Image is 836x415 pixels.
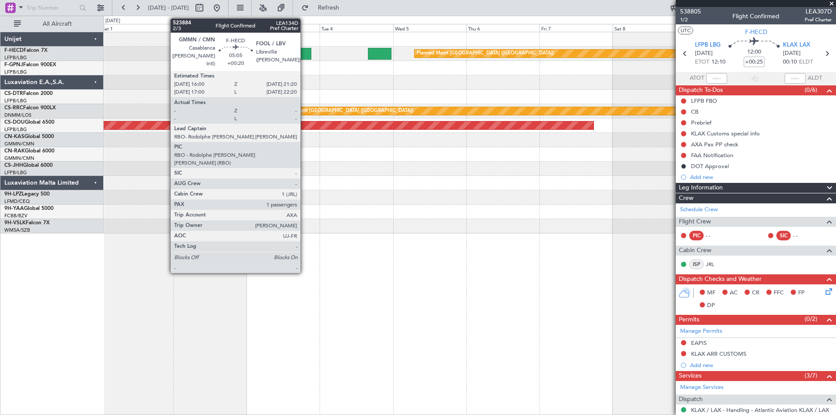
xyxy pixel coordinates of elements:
[730,289,738,297] span: AC
[4,148,25,154] span: CN-RAK
[4,48,24,53] span: F-HECD
[691,339,707,347] div: EAPIS
[805,314,817,324] span: (0/2)
[4,148,54,154] a: CN-RAKGlobal 6000
[695,49,713,58] span: [DATE]
[23,21,92,27] span: All Aircraft
[680,206,718,214] a: Schedule Crew
[4,134,24,139] span: CN-KAS
[679,183,723,193] span: Leg Information
[4,163,53,168] a: CS-JHHGlobal 6000
[776,231,791,240] div: SIC
[276,105,413,118] div: Planned Maint [GEOGRAPHIC_DATA] ([GEOGRAPHIC_DATA])
[774,289,784,297] span: FFC
[4,192,50,197] a: 9H-LPZLegacy 500
[466,24,539,32] div: Thu 6
[805,16,832,24] span: Pref Charter
[680,7,701,16] span: 538805
[805,7,832,16] span: LEA307D
[805,85,817,94] span: (0/6)
[27,1,77,14] input: Trip Number
[100,24,173,32] div: Sat 1
[783,58,797,67] span: 00:10
[706,73,727,84] input: --:--
[4,105,23,111] span: CS-RRC
[679,85,723,95] span: Dispatch To-Dos
[679,395,703,405] span: Dispatch
[4,98,27,104] a: LFPB/LBG
[539,24,613,32] div: Fri 7
[691,350,746,358] div: KLAX ARR CUSTOMS
[783,49,801,58] span: [DATE]
[691,97,717,105] div: LFPB FBO
[689,231,704,240] div: PIC
[4,54,27,61] a: LFPB/LBG
[783,41,810,50] span: KLAX LAX
[4,62,56,67] a: F-GPNJFalcon 900EX
[691,141,738,148] div: AXA Pax PP check
[745,27,767,37] span: F-HECD
[747,48,761,57] span: 12:00
[679,371,701,381] span: Services
[679,246,711,256] span: Cabin Crew
[613,24,686,32] div: Sat 8
[297,1,350,15] button: Refresh
[4,112,31,118] a: DNMM/LOS
[691,108,698,115] div: CB
[246,24,320,32] div: Mon 3
[689,260,704,269] div: ISP
[4,120,54,125] a: CS-DOUGlobal 6500
[105,17,120,25] div: [DATE]
[798,289,805,297] span: FP
[691,152,733,159] div: FAA Notification
[4,155,34,162] a: GMMN/CMN
[678,27,693,34] button: UTC
[691,130,760,137] div: KLAX Customs special info
[148,4,189,12] span: [DATE] - [DATE]
[752,289,759,297] span: CR
[711,58,725,67] span: 12:10
[680,327,722,336] a: Manage Permits
[4,169,27,176] a: LFPB/LBG
[4,192,22,197] span: 9H-LPZ
[4,91,53,96] a: CS-DTRFalcon 2000
[417,47,554,60] div: Planned Maint [GEOGRAPHIC_DATA] ([GEOGRAPHIC_DATA])
[10,17,94,31] button: All Aircraft
[4,62,23,67] span: F-GPNJ
[690,173,832,181] div: Add new
[4,134,54,139] a: CN-KASGlobal 5000
[706,260,725,268] a: JRL
[4,220,50,226] a: 9H-VSLKFalcon 7X
[690,361,832,369] div: Add new
[4,227,30,233] a: WMSA/SZB
[706,232,725,240] div: - -
[679,274,762,284] span: Dispatch Checks and Weather
[707,289,715,297] span: MF
[690,74,704,83] span: ATOT
[4,206,24,211] span: 9H-YAA
[680,16,701,24] span: 1/2
[4,105,56,111] a: CS-RRCFalcon 900LX
[320,24,393,32] div: Tue 4
[4,91,23,96] span: CS-DTR
[805,371,817,380] span: (3/7)
[4,120,25,125] span: CS-DOU
[691,162,729,170] div: DOT Approval
[4,163,23,168] span: CS-JHH
[799,58,813,67] span: ELDT
[695,58,709,67] span: ETOT
[4,69,27,75] a: LFPB/LBG
[393,24,466,32] div: Wed 5
[691,406,829,414] a: KLAX / LAX - Handling - Atlantic Aviation KLAX / LAX
[732,12,779,21] div: Flight Confirmed
[679,315,699,325] span: Permits
[173,24,246,32] div: Sun 2
[4,141,34,147] a: GMMN/CMN
[4,213,27,219] a: FCBB/BZV
[707,301,715,310] span: DP
[680,383,724,392] a: Manage Services
[679,193,694,203] span: Crew
[310,5,347,11] span: Refresh
[679,217,711,227] span: Flight Crew
[695,41,721,50] span: LFPB LBG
